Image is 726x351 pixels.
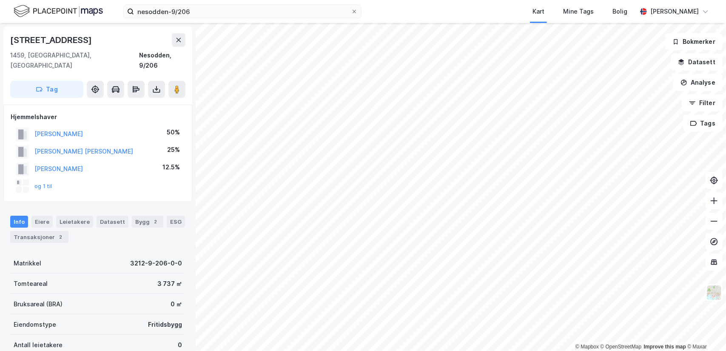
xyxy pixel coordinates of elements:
div: 0 ㎡ [171,299,182,309]
img: logo.f888ab2527a4732fd821a326f86c7f29.svg [14,4,103,19]
div: Antall leietakere [14,340,63,350]
img: Z [706,285,722,301]
div: Info [10,216,28,228]
div: Kontrollprogram for chat [683,310,726,351]
div: [STREET_ADDRESS] [10,33,94,47]
div: Bygg [132,216,163,228]
button: Datasett [671,54,723,71]
div: [PERSON_NAME] [650,6,699,17]
div: Matrikkel [14,258,41,268]
button: Bokmerker [665,33,723,50]
div: 2 [151,217,160,226]
input: Søk på adresse, matrikkel, gårdeiere, leietakere eller personer [134,5,351,18]
div: Bolig [612,6,627,17]
div: Datasett [97,216,128,228]
div: Kart [532,6,544,17]
div: Eiere [31,216,53,228]
div: 1459, [GEOGRAPHIC_DATA], [GEOGRAPHIC_DATA] [10,50,139,71]
iframe: Chat Widget [683,310,726,351]
div: ESG [167,216,185,228]
div: 50% [167,127,180,137]
div: 12.5% [162,162,180,172]
div: Leietakere [56,216,93,228]
div: 0 [178,340,182,350]
div: 2 [57,233,65,241]
div: Fritidsbygg [148,320,182,330]
div: Transaksjoner [10,231,68,243]
div: Mine Tags [563,6,594,17]
div: Hjemmelshaver [11,112,185,122]
a: Mapbox [575,344,599,350]
div: 3 737 ㎡ [157,279,182,289]
button: Tag [10,81,83,98]
a: OpenStreetMap [601,344,642,350]
div: 25% [167,145,180,155]
div: 3212-9-206-0-0 [130,258,182,268]
div: Bruksareal (BRA) [14,299,63,309]
a: Improve this map [644,344,686,350]
div: Eiendomstype [14,320,56,330]
button: Filter [682,94,723,111]
button: Analyse [673,74,723,91]
button: Tags [683,115,723,132]
div: Tomteareal [14,279,48,289]
div: Nesodden, 9/206 [139,50,185,71]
